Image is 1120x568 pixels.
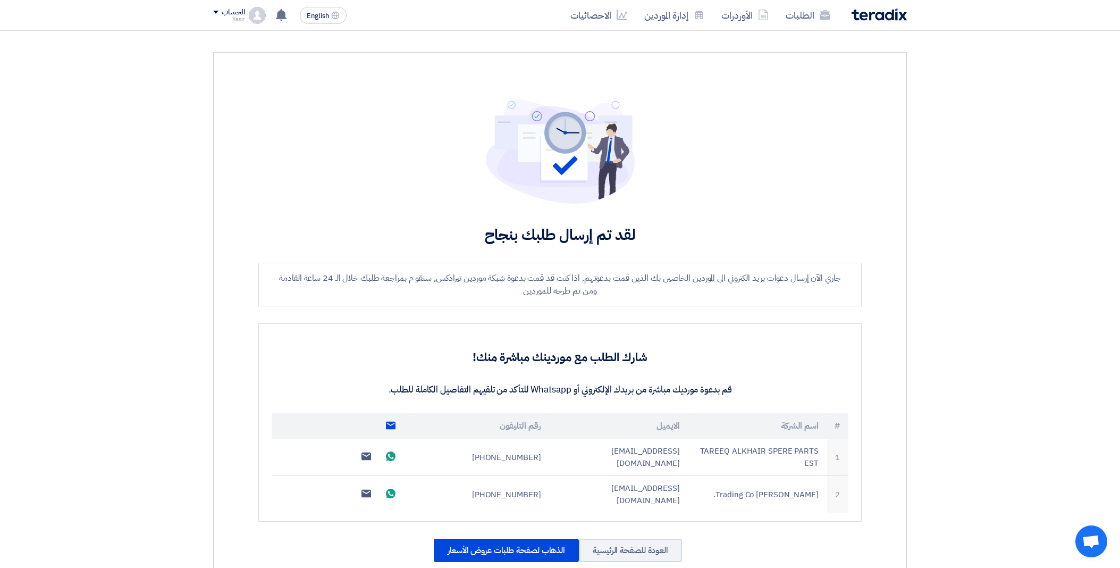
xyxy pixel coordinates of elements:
td: [EMAIL_ADDRESS][DOMAIN_NAME] [550,476,688,513]
th: رقم التليفون [410,413,549,439]
a: Open chat [1075,525,1107,557]
img: Teradix logo [852,9,907,21]
div: الذهاب لصفحة طلبات عروض الأسعار [434,539,579,562]
div: Yasir [213,16,245,22]
td: [EMAIL_ADDRESS][DOMAIN_NAME] [550,439,688,476]
h2: لقد تم إرسال طلبك بنجاح [258,225,862,246]
div: الحساب [222,8,245,17]
a: الاحصائيات [562,3,636,28]
button: English [300,7,347,24]
a: إدارة الموردين [636,3,713,28]
h3: شارك الطلب مع موردينك مباشرة منك! [272,349,848,366]
div: جاري الآن إرسال دعوات بريد الكتروني الى الموردين الخاصين بك الذين قمت بدعوتهم. اذا كنت قد قمت بدع... [258,263,862,306]
th: اسم الشركة [688,413,827,439]
th: # [827,413,848,439]
td: TAREEQ ALKHAIR SPERE PARTS EST [688,439,827,476]
img: profile_test.png [249,7,266,24]
a: الأوردرات [713,3,777,28]
td: [PHONE_NUMBER] [410,439,549,476]
a: الطلبات [777,3,839,28]
img: project-submitted.svg [486,99,635,204]
td: 1 [827,439,848,476]
td: [PERSON_NAME] Trading Co. [688,476,827,513]
th: الايميل [550,413,688,439]
td: 2 [827,476,848,513]
td: [PHONE_NUMBER] [410,476,549,513]
div: العودة للصفحة الرئيسية [579,539,682,562]
span: English [307,12,329,20]
p: قم بدعوة مورديك مباشرة من بريدك الإلكتروني أو Whatsapp للتأكد من تلقيهم التفاصيل الكاملة للطلب. [272,383,848,397]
